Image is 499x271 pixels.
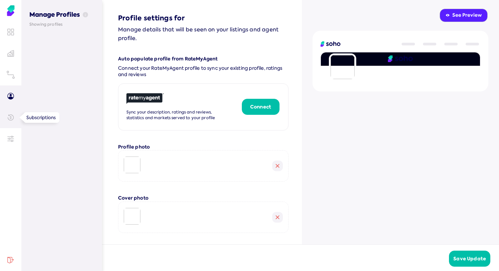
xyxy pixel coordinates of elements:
[321,41,341,47] img: logo
[124,157,140,173] img: image
[118,25,289,42] p: Manage details that will be seen on your listings and agent profile.
[440,9,488,22] button: See Preview
[118,56,289,62] h3: Auto populate profile from RateMyAgent
[126,109,224,121] p: Sync your description, ratings and reviews, statistics and markets served to your profile
[118,65,289,78] span: Connect your RateMyAgent profile to sync your existing profile, ratings and reviews
[446,12,482,19] div: See Preview
[29,3,94,19] h3: Manage Profiles
[449,251,490,267] button: Save Update
[118,144,289,151] h3: Profile photo
[126,93,164,104] img: rate my agent
[329,53,356,81] img: profile
[5,5,16,16] img: Soho Agent Portal Home
[124,208,140,225] img: image
[242,99,280,115] button: Connect
[29,22,94,27] p: Showing profiles
[118,13,289,23] h2: Profile settings for
[118,195,289,202] h3: Cover photo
